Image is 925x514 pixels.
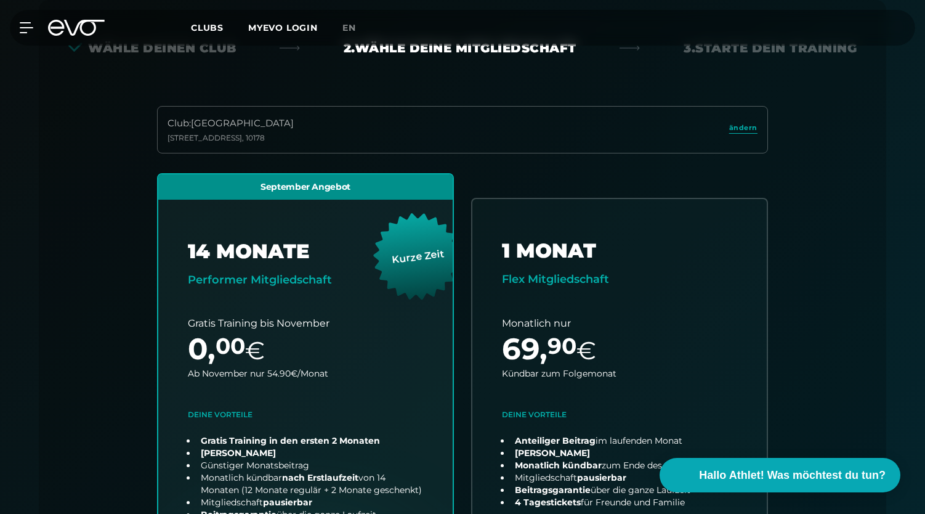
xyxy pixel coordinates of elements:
div: [STREET_ADDRESS] , 10178 [168,133,294,143]
span: Hallo Athlet! Was möchtest du tun? [699,467,886,484]
span: en [342,22,356,33]
button: Hallo Athlet! Was möchtest du tun? [660,458,900,492]
a: MYEVO LOGIN [248,22,318,33]
a: Clubs [191,22,248,33]
a: en [342,21,371,35]
span: ändern [729,123,757,133]
div: Club : [GEOGRAPHIC_DATA] [168,116,294,131]
span: Clubs [191,22,224,33]
a: ändern [729,123,757,137]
